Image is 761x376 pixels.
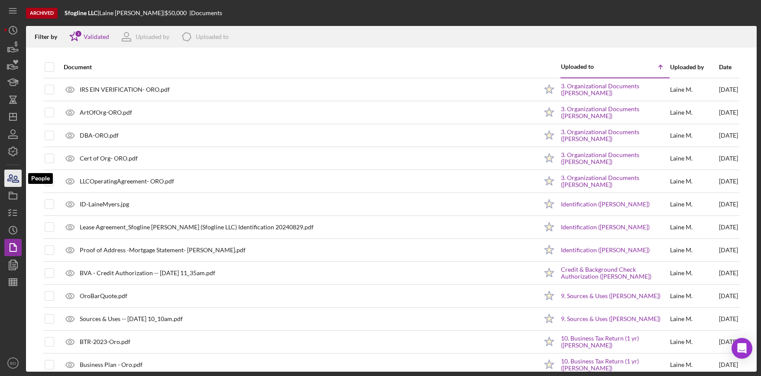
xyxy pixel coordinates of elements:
div: Laine M . [670,155,693,162]
div: Archived [26,8,58,19]
a: 3. Organizational Documents ([PERSON_NAME]) [561,174,669,188]
a: 10. Business Tax Return (1 yr) ([PERSON_NAME]) [561,358,669,372]
a: Identification ([PERSON_NAME]) [561,224,650,231]
div: Filter by [35,33,64,40]
div: [DATE] [719,102,738,123]
div: ArtOfOrg-ORO.pdf [80,109,132,116]
div: Document [64,64,538,71]
div: Laine M . [670,292,693,299]
div: Laine M . [670,224,693,231]
div: [DATE] [719,308,738,330]
div: Uploaded to [561,63,615,70]
div: Laine [PERSON_NAME] | [99,10,165,16]
div: 1 [74,30,82,38]
div: LLCOperatingAgreement- ORO.pdf [80,178,174,185]
div: [DATE] [719,285,738,307]
div: [DATE] [719,239,738,261]
div: [DATE] [719,331,738,353]
div: [DATE] [719,216,738,238]
b: Sfogline LLC [65,9,97,16]
div: Uploaded by [136,33,169,40]
div: Business Plan - Oro.pdf [80,361,142,368]
div: ID-LaineMyers.jpg [80,201,129,208]
button: BO [4,354,22,372]
a: 9. Sources & Uses ([PERSON_NAME]) [561,292,661,299]
a: 3. Organizational Documents ([PERSON_NAME]) [561,106,669,119]
a: 3. Organizational Documents ([PERSON_NAME]) [561,129,669,142]
div: [DATE] [719,262,738,284]
a: Identification ([PERSON_NAME]) [561,201,650,208]
div: Laine M . [670,247,693,254]
div: [DATE] [719,79,738,101]
div: Laine M . [670,178,693,185]
a: Identification ([PERSON_NAME]) [561,247,650,254]
div: [DATE] [719,193,738,215]
div: $50,000 [165,10,189,16]
a: 3. Organizational Documents ([PERSON_NAME]) [561,151,669,165]
div: Laine M . [670,86,693,93]
a: 10. Business Tax Return (1 yr) ([PERSON_NAME]) [561,335,669,349]
div: | Documents [189,10,222,16]
div: [DATE] [719,148,738,169]
text: BO [10,361,16,366]
div: Validated [84,33,109,40]
div: BVA - Credit Authorization -- [DATE] 11_35am.pdf [80,270,215,276]
div: Uploaded to [196,33,229,40]
div: [DATE] [719,125,738,146]
div: IRS EIN VERIFICATION- ORO.pdf [80,86,170,93]
a: Credit & Background Check Authorization ([PERSON_NAME]) [561,266,669,280]
div: Proof of Address -Mortgage Statement- [PERSON_NAME].pdf [80,247,246,254]
div: [DATE] [719,170,738,192]
div: Open Intercom Messenger [732,338,752,359]
div: Laine M . [670,270,693,276]
div: DBA-ORO.pdf [80,132,119,139]
div: Laine M . [670,361,693,368]
a: 3. Organizational Documents ([PERSON_NAME]) [561,83,669,96]
div: Laine M . [670,338,693,345]
div: Lease Agreement_Sfogline [PERSON_NAME] (Sfogline LLC) Identification 20240829.pdf [80,224,314,231]
div: Date [719,64,738,71]
div: Laine M . [670,201,693,208]
div: BTR-2023-Oro.pdf [80,338,130,345]
div: Sources & Uses -- [DATE] 10_10am.pdf [80,315,183,322]
a: 9. Sources & Uses ([PERSON_NAME]) [561,315,661,322]
div: Cert of Org- ORO.pdf [80,155,138,162]
div: Laine M . [670,132,693,139]
div: Laine M . [670,315,693,322]
div: Uploaded by [670,64,718,71]
div: OroBarQuote.pdf [80,292,127,299]
div: | [65,10,99,16]
div: [DATE] [719,354,738,376]
div: Laine M . [670,109,693,116]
